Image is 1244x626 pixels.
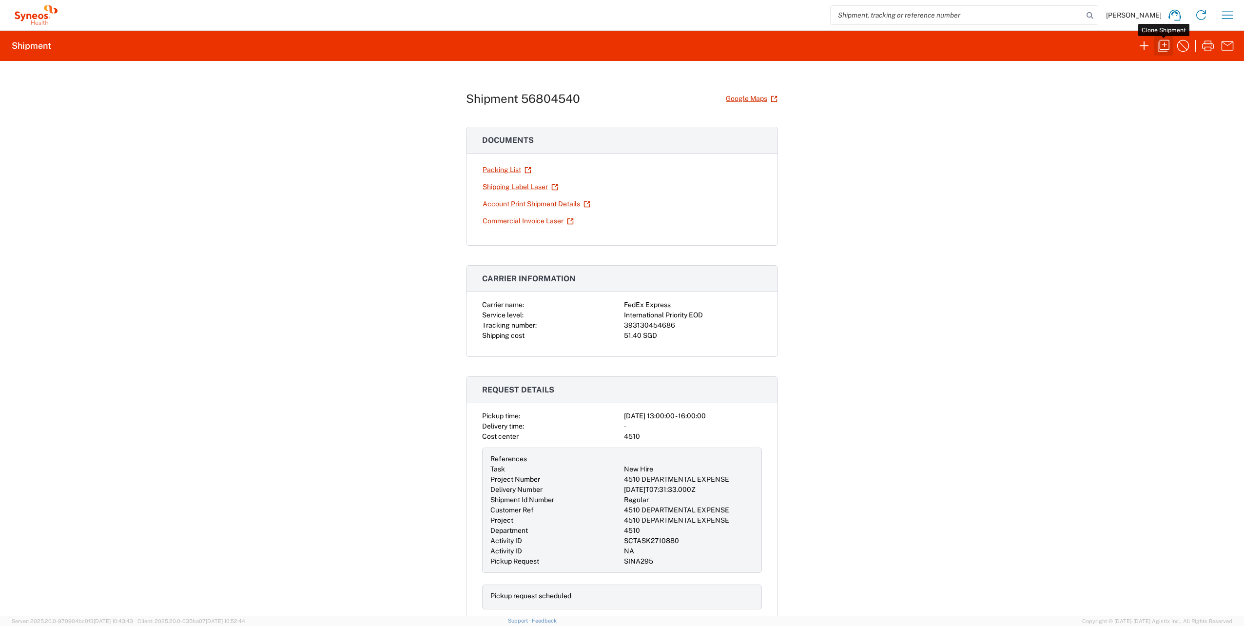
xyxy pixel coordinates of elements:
span: Server: 2025.20.0-970904bc0f3 [12,618,133,624]
h2: Shipment [12,40,51,52]
div: Customer Ref [490,505,620,515]
div: Activity ID [490,546,620,556]
span: [PERSON_NAME] [1106,11,1162,20]
div: 4510 [624,431,762,442]
span: [DATE] 10:52:44 [206,618,245,624]
div: Activity ID [490,536,620,546]
a: Packing List [482,161,532,178]
a: Google Maps [725,90,778,107]
span: Delivery time: [482,422,524,430]
input: Shipment, tracking or reference number [831,6,1083,24]
div: NA [624,546,754,556]
a: Shipping Label Laser [482,178,559,196]
a: Account Print Shipment Details [482,196,591,213]
span: References [490,455,527,463]
div: 4510 DEPARTMENTAL EXPENSE [624,474,754,485]
span: Carrier information [482,274,576,283]
a: Support [508,618,532,624]
div: [DATE] 13:00:00 - 16:00:00 [624,411,762,421]
div: 393130454686 [624,320,762,331]
div: Task [490,464,620,474]
span: Tracking number: [482,321,537,329]
div: 4510 DEPARTMENTAL EXPENSE [624,505,754,515]
div: Pickup Request [490,556,620,567]
div: Shipment Id Number [490,495,620,505]
span: Cost center [482,432,519,440]
span: Pickup request scheduled [490,592,571,600]
div: Delivery Number [490,485,620,495]
div: 4510 DEPARTMENTAL EXPENSE [624,515,754,526]
a: Feedback [532,618,557,624]
span: Client: 2025.20.0-035ba07 [137,618,245,624]
span: Documents [482,136,534,145]
div: 4510 [624,526,754,536]
span: [DATE] 10:43:43 [94,618,133,624]
div: [DATE]T07:31:33.000Z [624,485,754,495]
div: New Hire [624,464,754,474]
span: Copyright © [DATE]-[DATE] Agistix Inc., All Rights Reserved [1082,617,1232,626]
div: SCTASK2710880 [624,536,754,546]
div: SINA295 [624,556,754,567]
div: Project Number [490,474,620,485]
div: Regular [624,495,754,505]
span: Carrier name: [482,301,524,309]
div: - [624,421,762,431]
span: Shipping cost [482,332,525,339]
div: Department [490,526,620,536]
a: Commercial Invoice Laser [482,213,574,230]
div: FedEx Express [624,300,762,310]
div: Project [490,515,620,526]
span: Request details [482,385,554,394]
h1: Shipment 56804540 [466,92,580,106]
span: Pickup time: [482,412,520,420]
div: 51.40 SGD [624,331,762,341]
div: International Priority EOD [624,310,762,320]
span: Service level: [482,311,524,319]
